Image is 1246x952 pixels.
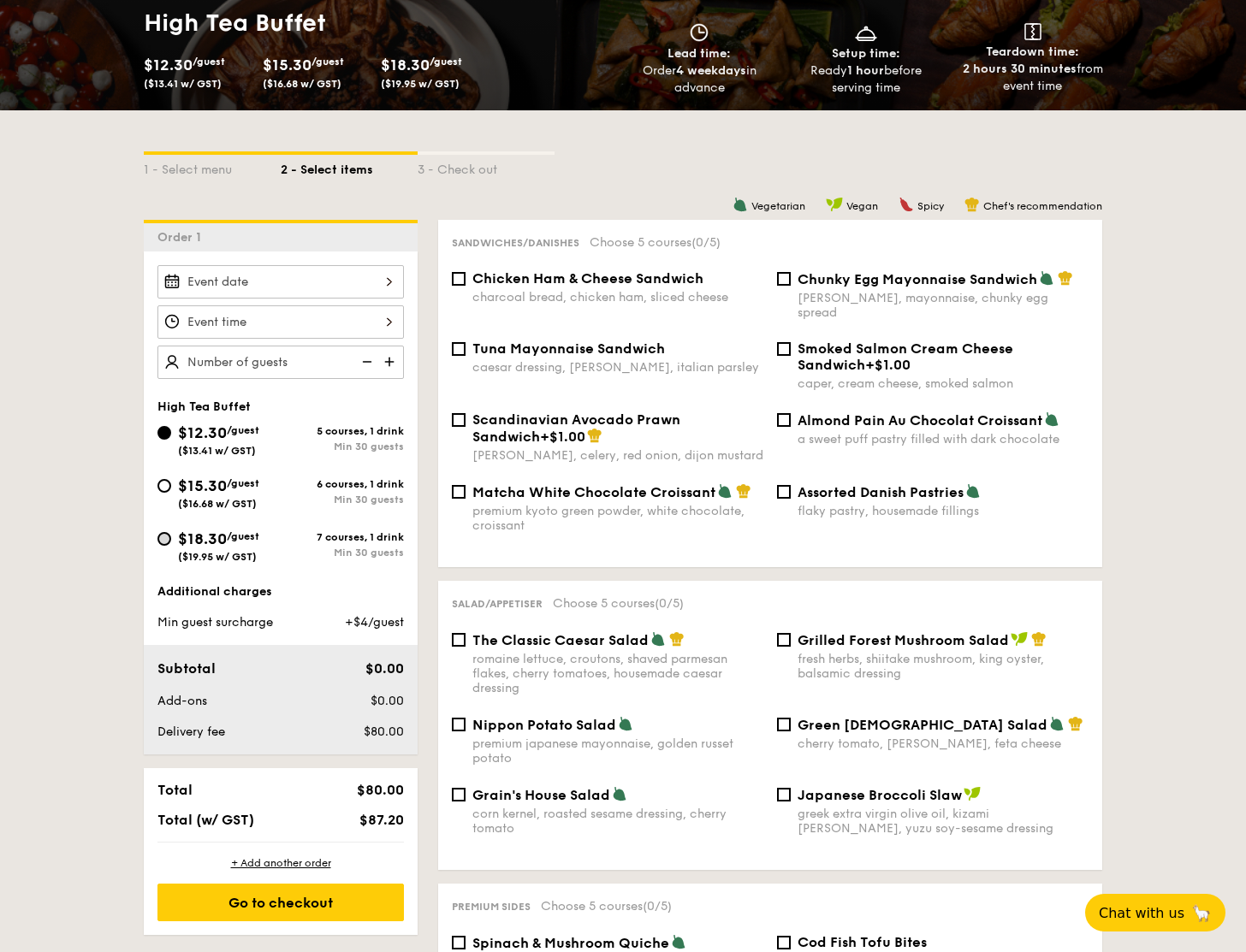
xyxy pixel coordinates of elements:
[612,786,627,801] img: icon-vegetarian.fe4039eb.svg
[963,62,1077,76] strong: 2 hours 30 minutes
[472,270,703,287] span: Chicken Ham & Cheese Sandwich
[1058,270,1073,286] img: icon-chef-hat.a58ddaea.svg
[472,807,763,836] div: corn kernel, roasted sesame dressing, cherry tomato
[826,197,843,212] img: icon-vegan.f8ff3823.svg
[472,504,763,533] div: premium kyoto green powder, white chocolate, croissant
[157,479,171,493] input: $15.30/guest($16.68 w/ GST)6 courses, 1 drinkMin 30 guests
[281,478,404,490] div: 6 courses, 1 drink
[798,504,1089,518] div: flaky pastry, housemade fillings
[691,235,721,250] span: (0/5)
[590,235,721,250] span: Choose 5 courses
[227,477,259,489] span: /guest
[281,494,404,506] div: Min 30 guests
[281,441,404,452] div: Min 30 guests
[777,413,791,427] input: Almond Pain Au Chocolat Croissanta sweet puff pastry filled with dark chocolate
[777,936,791,949] input: Cod Fish Tofu Bitesfish meat tofu cubes, tri-colour capsicum, thai chilli sauce
[798,736,1089,751] div: cherry tomato, [PERSON_NAME], feta cheese
[365,660,404,677] span: $0.00
[472,411,680,445] span: Scandinavian Avocado Prawn Sandwich
[798,291,1089,320] div: [PERSON_NAME], mayonnaise, chunky egg spread
[1039,270,1054,286] img: icon-vegetarian.fe4039eb.svg
[359,812,404,828] span: $87.20
[650,631,666,647] img: icon-vegetarian.fe4039eb.svg
[178,551,257,563] span: ($19.95 w/ GST)
[452,272,466,286] input: Chicken Ham & Cheese Sandwichcharcoal bread, chicken ham, sliced cheese
[798,432,1089,446] div: a sweet puff pastry filled with dark chocolate
[157,856,404,870] div: + Add another order
[472,935,669,951] span: Spinach & Mushroom Quiche
[311,56,344,68] span: /guest
[733,197,748,212] img: icon-vegetarian.fe4039eb.svg
[986,44,1079,59] span: Teardown time:
[965,483,981,499] img: icon-vegetarian.fe4039eb.svg
[751,200,805,212] span: Vegetarian
[667,46,731,61] span: Lead time:
[378,346,404,378] img: icon-add.58712e84.svg
[832,46,900,61] span: Setup time:
[798,632,1009,648] span: Grilled Forest Mushroom Salad
[777,633,791,647] input: Grilled Forest Mushroom Saladfresh herbs, shiitake mushroom, king oyster, balsamic dressing
[1031,631,1047,647] img: icon-chef-hat.a58ddaea.svg
[964,786,981,801] img: icon-vegan.f8ff3823.svg
[157,615,273,630] span: Min guest surcharge
[157,346,404,379] input: Number of guests
[865,357,911,373] span: +$1.00
[281,547,404,559] div: Min 30 guests
[144,155,281,179] div: 1 - Select menu
[364,724,404,739] span: $80.00
[144,8,616,38] h1: High Tea Buffet
[983,200,1102,212] span: Chef's recommendation
[853,23,879,42] img: icon-dish.430c3a2e.svg
[281,531,404,543] div: 7 courses, 1 drink
[798,412,1042,429] span: Almond Pain Au Chocolat Croissant
[1068,716,1083,731] img: icon-chef-hat.a58ddaea.svg
[452,901,531,913] span: Premium sides
[178,445,256,457] span: ($13.41 w/ GST)
[1099,905,1184,921] span: Chat with us
[157,532,171,546] input: $18.30/guest($19.95 w/ GST)7 courses, 1 drinkMin 30 guests
[798,271,1037,287] span: Chunky Egg Mayonnaise Sandwich
[193,56,225,68] span: /guest
[452,485,466,499] input: Matcha White Chocolate Croissantpremium kyoto green powder, white chocolate, croissant
[472,632,649,648] span: The Classic Caesar Salad
[281,425,404,437] div: 5 courses, 1 drink
[669,631,685,647] img: icon-chef-hat.a58ddaea.svg
[798,652,1089,681] div: fresh herbs, shiitake mushroom, king oyster, balsamic dressing
[263,78,341,90] span: ($16.68 w/ GST)
[1085,894,1225,931] button: Chat with us🦙
[472,787,610,803] span: Grain's House Salad
[381,56,430,74] span: $18.30
[917,200,944,212] span: Spicy
[964,197,980,212] img: icon-chef-hat.a58ddaea.svg
[452,342,466,356] input: Tuna Mayonnaise Sandwichcaesar dressing, [PERSON_NAME], italian parsley
[671,934,686,949] img: icon-vegetarian.fe4039eb.svg
[157,812,254,828] span: Total (w/ GST)
[157,660,216,677] span: Subtotal
[472,736,763,766] div: premium japanese mayonnaise, golden russet potato
[798,934,927,950] span: Cod Fish Tofu Bites
[472,340,665,357] span: Tuna Mayonnaise Sandwich
[452,237,579,249] span: Sandwiches/Danishes
[157,265,404,299] input: Event date
[452,598,543,610] span: Salad/Appetiser
[227,530,259,542] span: /guest
[452,413,466,427] input: Scandinavian Avocado Prawn Sandwich+$1.00[PERSON_NAME], celery, red onion, dijon mustard
[1011,631,1028,647] img: icon-vegan.f8ff3823.svg
[1024,23,1041,40] img: icon-teardown.65201eee.svg
[736,483,751,499] img: icon-chef-hat.a58ddaea.svg
[798,484,964,500] span: Assorted Danish Pastries
[847,63,884,78] strong: 1 hour
[157,694,207,708] span: Add-ons
[281,155,418,179] div: 2 - Select items
[1044,411,1059,427] img: icon-vegetarian.fe4039eb.svg
[777,485,791,499] input: Assorted Danish Pastriesflaky pastry, housemade fillings
[1049,716,1065,731] img: icon-vegetarian.fe4039eb.svg
[472,484,715,500] span: Matcha White Chocolate Croissant
[553,596,684,611] span: Choose 5 courses
[472,360,763,375] div: caesar dressing, [PERSON_NAME], italian parsley
[430,56,462,68] span: /guest
[381,78,460,90] span: ($19.95 w/ GST)
[798,717,1047,733] span: Green [DEMOGRAPHIC_DATA] Salad
[472,448,763,463] div: [PERSON_NAME], celery, red onion, dijon mustard
[623,62,776,97] div: Order in advance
